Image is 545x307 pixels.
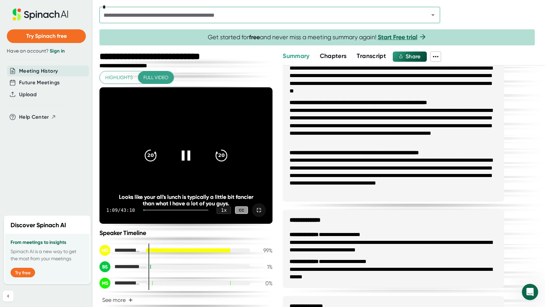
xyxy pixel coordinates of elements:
[19,91,36,99] button: Upload
[11,248,84,262] p: Spinach AI is a new way to get the most from your meetings
[320,52,347,60] span: Chapters
[128,297,133,303] span: +
[50,48,65,54] a: Sign in
[406,53,421,60] span: Share
[378,33,417,41] a: Start Free trial
[26,33,67,39] span: Try Spinach free
[3,291,14,302] button: Collapse sidebar
[99,229,272,237] div: Speaker Timeline
[428,10,438,20] button: Open
[19,79,60,87] button: Future Meetings
[217,206,231,214] div: 1 x
[99,294,136,306] button: See more+
[99,278,140,289] div: Megan Satterlee
[11,221,66,230] h2: Discover Spinach AI
[255,280,272,287] div: 0 %
[99,261,140,272] div: Barb Spitzer
[7,48,86,54] div: Have an account?
[100,71,138,84] button: Highlights
[255,264,272,270] div: 1 %
[357,52,386,61] button: Transcript
[106,207,135,213] div: 1:09 / 43:10
[117,194,255,207] div: Looks like your all's lunch is typically a little bit fancier than what I have a lot of you guys.
[7,29,86,43] button: Try Spinach free
[11,240,84,245] h3: From meetings to insights
[99,245,140,256] div: Megan Durnell
[138,71,174,84] button: Full video
[320,52,347,61] button: Chapters
[393,52,427,62] button: Share
[99,278,110,289] div: MS
[11,268,35,277] button: Try free
[283,52,309,60] span: Summary
[143,73,168,82] span: Full video
[105,73,133,82] span: Highlights
[522,284,538,300] iframe: Intercom live chat
[208,33,427,41] span: Get started for and never miss a meeting summary again!
[19,67,58,75] button: Meeting History
[283,52,309,61] button: Summary
[357,52,386,60] span: Transcript
[255,247,272,254] div: 99 %
[235,206,248,214] div: CC
[99,245,110,256] div: MD
[99,261,110,272] div: BS
[249,33,260,41] b: free
[19,113,56,121] button: Help Center
[19,113,49,121] span: Help Center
